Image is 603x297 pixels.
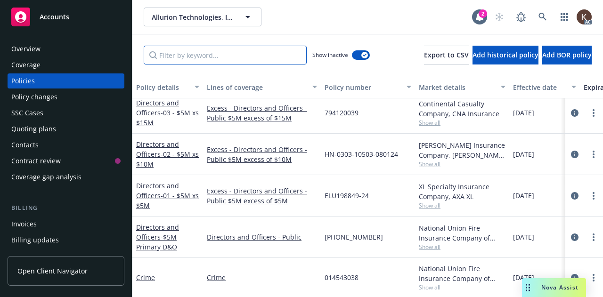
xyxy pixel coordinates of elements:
[419,140,505,160] div: [PERSON_NAME] Insurance Company, [PERSON_NAME] Insurance Group
[588,232,599,243] a: more
[11,57,41,72] div: Coverage
[8,89,124,104] a: Policy changes
[577,9,592,24] img: photo
[8,233,124,248] a: Billing updates
[419,99,505,119] div: Continental Casualty Company, CNA Insurance
[325,108,359,118] span: 794120039
[11,169,81,185] div: Coverage gap analysis
[569,107,580,119] a: circleInformation
[136,223,179,251] a: Directors and Officers
[207,186,317,206] a: Excess - Directors and Officers - Public $5M excess of $5M
[325,273,359,282] span: 014543038
[473,50,538,59] span: Add historical policy
[8,217,124,232] a: Invoices
[522,278,586,297] button: Nova Assist
[542,50,592,59] span: Add BOR policy
[40,13,69,21] span: Accounts
[415,76,509,98] button: Market details
[419,223,505,243] div: National Union Fire Insurance Company of [GEOGRAPHIC_DATA], [GEOGRAPHIC_DATA], AIG
[136,82,189,92] div: Policy details
[136,181,199,210] a: Directors and Officers
[588,272,599,283] a: more
[8,105,124,120] a: SSC Cases
[419,283,505,291] span: Show all
[11,89,57,104] div: Policy changes
[11,137,39,153] div: Contacts
[419,201,505,209] span: Show all
[207,273,317,282] a: Crime
[419,160,505,168] span: Show all
[17,266,88,276] span: Open Client Navigator
[325,82,401,92] div: Policy number
[569,190,580,201] a: circleInformation
[588,190,599,201] a: more
[512,8,530,26] a: Report a Bug
[136,273,155,282] a: Crime
[513,108,534,118] span: [DATE]
[513,191,534,201] span: [DATE]
[207,82,307,92] div: Lines of coverage
[203,76,321,98] button: Lines of coverage
[569,149,580,160] a: circleInformation
[207,103,317,123] a: Excess - Directors and Officers - Public $5M excess of $15M
[11,153,61,169] div: Contract review
[8,73,124,88] a: Policies
[588,107,599,119] a: more
[424,50,469,59] span: Export to CSV
[325,149,398,159] span: HN-0303-10503-080124
[8,4,124,30] a: Accounts
[207,144,317,164] a: Excess - Directors and Officers - Public $5M excess of $10M
[11,105,43,120] div: SSC Cases
[513,273,534,282] span: [DATE]
[8,203,124,213] div: Billing
[419,119,505,127] span: Show all
[424,46,469,64] button: Export to CSV
[11,233,59,248] div: Billing updates
[321,76,415,98] button: Policy number
[132,76,203,98] button: Policy details
[8,41,124,56] a: Overview
[419,82,495,92] div: Market details
[569,272,580,283] a: circleInformation
[136,108,199,127] span: - 03 - $5M xs $15M
[419,182,505,201] div: XL Specialty Insurance Company, AXA XL
[8,169,124,185] a: Coverage gap analysis
[473,46,538,64] button: Add historical policy
[533,8,552,26] a: Search
[588,149,599,160] a: more
[144,8,261,26] button: Allurion Technologies, Inc.
[419,264,505,283] div: National Union Fire Insurance Company of [GEOGRAPHIC_DATA], [GEOGRAPHIC_DATA], AIG
[144,46,307,64] input: Filter by keyword...
[479,9,487,18] div: 2
[513,149,534,159] span: [DATE]
[513,232,534,242] span: [DATE]
[136,140,199,169] a: Directors and Officers
[312,51,348,59] span: Show inactive
[490,8,509,26] a: Start snowing
[8,57,124,72] a: Coverage
[136,191,199,210] span: - 01 - $5M xs $5M
[509,76,580,98] button: Effective date
[11,121,56,136] div: Quoting plans
[513,82,566,92] div: Effective date
[11,73,35,88] div: Policies
[136,98,199,127] a: Directors and Officers
[325,232,383,242] span: [PHONE_NUMBER]
[555,8,574,26] a: Switch app
[569,232,580,243] a: circleInformation
[11,41,41,56] div: Overview
[8,137,124,153] a: Contacts
[8,121,124,136] a: Quoting plans
[419,243,505,251] span: Show all
[152,12,233,22] span: Allurion Technologies, Inc.
[11,217,37,232] div: Invoices
[136,150,199,169] span: - 02 - $5M xs $10M
[8,153,124,169] a: Contract review
[541,283,579,291] span: Nova Assist
[522,278,534,297] div: Drag to move
[325,191,369,201] span: ELU198849-24
[542,46,592,64] button: Add BOR policy
[207,232,317,242] a: Directors and Officers - Public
